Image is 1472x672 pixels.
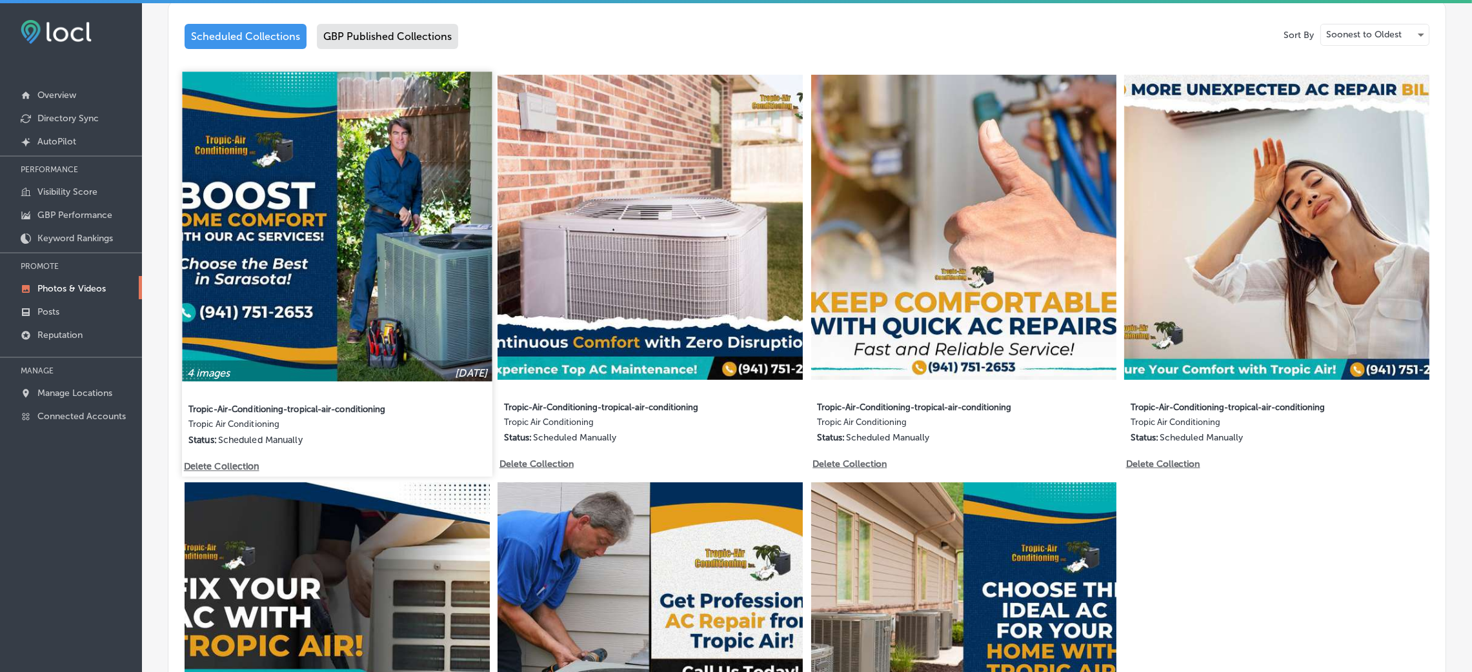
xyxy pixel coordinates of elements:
[37,233,113,244] p: Keyword Rankings
[504,417,725,432] label: Tropic Air Conditioning
[37,306,59,317] p: Posts
[187,367,230,379] p: 4 images
[846,432,929,443] p: Scheduled Manually
[218,435,303,446] p: Scheduled Manually
[188,435,217,446] p: Status:
[817,395,1038,417] label: Tropic-Air-Conditioning-tropical-air-conditioning
[37,90,76,101] p: Overview
[185,24,307,49] div: Scheduled Collections
[317,24,458,49] div: GBP Published Collections
[817,432,845,443] p: Status:
[182,72,492,381] img: Collection thumbnail
[817,417,1038,432] label: Tropic Air Conditioning
[21,20,92,44] img: fda3e92497d09a02dc62c9cd864e3231.png
[812,459,885,469] p: Delete Collection
[533,432,616,443] p: Scheduled Manually
[188,420,412,435] label: Tropic Air Conditioning
[1321,25,1429,45] div: Soonest to Oldest
[498,75,803,380] img: Collection thumbnail
[504,432,532,443] p: Status:
[1326,28,1402,41] p: Soonest to Oldest
[37,210,112,221] p: GBP Performance
[1284,30,1314,41] p: Sort By
[37,113,99,124] p: Directory Sync
[37,330,83,341] p: Reputation
[37,388,112,399] p: Manage Locations
[504,395,725,417] label: Tropic-Air-Conditioning-tropical-air-conditioning
[499,459,572,469] p: Delete Collection
[1126,459,1199,469] p: Delete Collection
[1131,432,1158,443] p: Status:
[1160,432,1243,443] p: Scheduled Manually
[811,75,1116,380] img: Collection thumbnail
[37,136,76,147] p: AutoPilot
[37,411,126,422] p: Connected Accounts
[1124,75,1429,380] img: Collection thumbnail
[1131,395,1351,417] label: Tropic-Air-Conditioning-tropical-air-conditioning
[184,461,257,472] p: Delete Collection
[1131,417,1351,432] label: Tropic Air Conditioning
[455,367,487,379] p: [DATE]
[188,397,412,420] label: Tropic-Air-Conditioning-tropical-air-conditioning
[37,283,106,294] p: Photos & Videos
[37,186,97,197] p: Visibility Score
